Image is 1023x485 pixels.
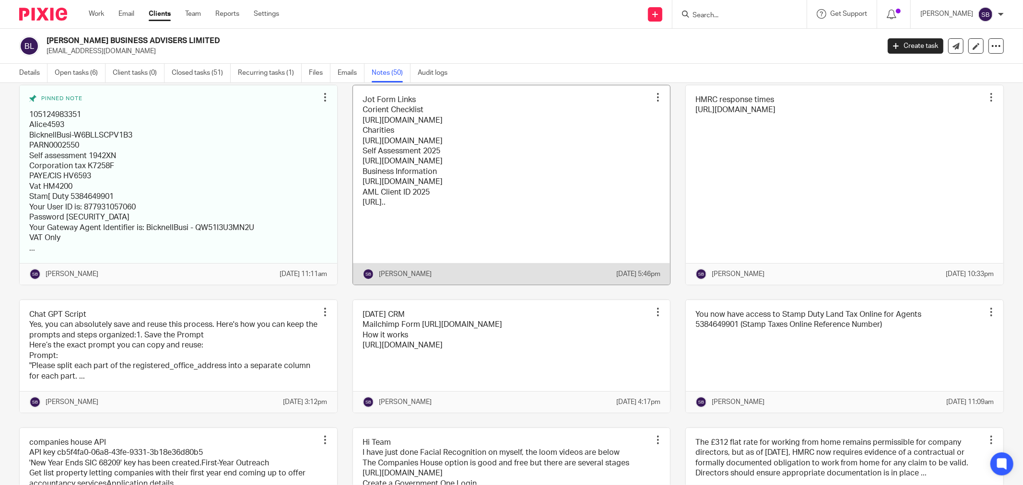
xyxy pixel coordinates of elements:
[185,9,201,19] a: Team
[47,46,873,56] p: [EMAIL_ADDRESS][DOMAIN_NAME]
[379,397,432,407] p: [PERSON_NAME]
[616,269,660,279] p: [DATE] 5:46pm
[379,269,432,279] p: [PERSON_NAME]
[830,11,867,17] span: Get Support
[363,268,374,280] img: svg%3E
[712,397,764,407] p: [PERSON_NAME]
[29,396,41,408] img: svg%3E
[920,9,973,19] p: [PERSON_NAME]
[215,9,239,19] a: Reports
[692,12,778,20] input: Search
[309,64,330,82] a: Files
[338,64,365,82] a: Emails
[89,9,104,19] a: Work
[55,64,106,82] a: Open tasks (6)
[46,397,98,407] p: [PERSON_NAME]
[19,8,67,21] img: Pixie
[946,397,994,407] p: [DATE] 11:09am
[46,269,98,279] p: [PERSON_NAME]
[29,268,41,280] img: svg%3E
[113,64,165,82] a: Client tasks (0)
[418,64,455,82] a: Audit logs
[363,396,374,408] img: svg%3E
[978,7,993,22] img: svg%3E
[283,397,328,407] p: [DATE] 3:12pm
[712,269,764,279] p: [PERSON_NAME]
[280,269,328,279] p: [DATE] 11:11am
[946,269,994,279] p: [DATE] 10:33pm
[19,64,47,82] a: Details
[29,95,318,103] div: Pinned note
[372,64,411,82] a: Notes (50)
[888,38,943,54] a: Create task
[254,9,279,19] a: Settings
[238,64,302,82] a: Recurring tasks (1)
[149,9,171,19] a: Clients
[47,36,708,46] h2: [PERSON_NAME] BUSINESS ADVISERS LIMITED
[19,36,39,56] img: svg%3E
[695,396,707,408] img: svg%3E
[118,9,134,19] a: Email
[616,397,660,407] p: [DATE] 4:17pm
[172,64,231,82] a: Closed tasks (51)
[695,268,707,280] img: svg%3E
